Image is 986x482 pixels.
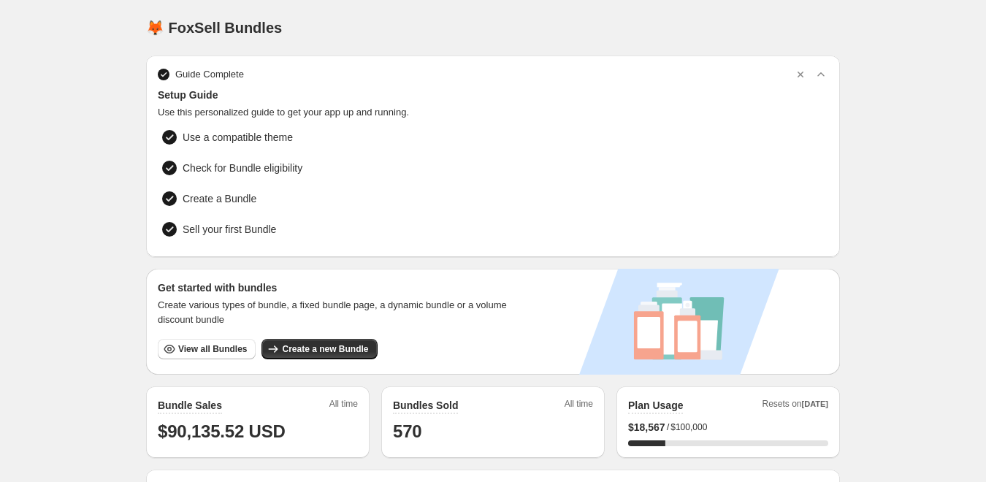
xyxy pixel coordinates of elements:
[763,398,829,414] span: Resets on
[628,420,665,435] span: $ 18,567
[158,398,222,413] h2: Bundle Sales
[183,222,276,237] span: Sell your first Bundle
[393,420,593,443] h1: 570
[158,339,256,359] button: View all Bundles
[329,398,358,414] span: All time
[158,298,521,327] span: Create various types of bundle, a fixed bundle page, a dynamic bundle or a volume discount bundle
[282,343,368,355] span: Create a new Bundle
[183,130,293,145] span: Use a compatible theme
[261,339,377,359] button: Create a new Bundle
[628,420,828,435] div: /
[670,421,707,433] span: $100,000
[158,420,358,443] h1: $90,135.52 USD
[565,398,593,414] span: All time
[146,19,282,37] h1: 🦊 FoxSell Bundles
[628,398,683,413] h2: Plan Usage
[183,161,302,175] span: Check for Bundle eligibility
[802,399,828,408] span: [DATE]
[175,67,244,82] span: Guide Complete
[158,280,521,295] h3: Get started with bundles
[178,343,247,355] span: View all Bundles
[158,88,828,102] span: Setup Guide
[393,398,458,413] h2: Bundles Sold
[183,191,256,206] span: Create a Bundle
[158,105,828,120] span: Use this personalized guide to get your app up and running.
